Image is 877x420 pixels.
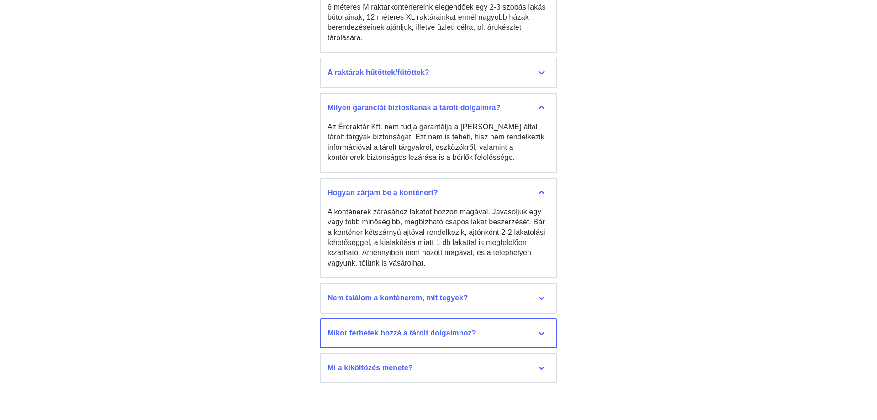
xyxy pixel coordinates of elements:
button: A raktárak hűtöttek/fűtöttek? [320,58,557,88]
div: 6 méteres M raktárkonténereink elegendőek egy 2-3 szobás lakás bútorainak, 12 méteres XL raktárai... [328,2,549,43]
button: Nem találom a konténerem, mit tegyek? [320,283,557,313]
div: Hogyan zárjam be a konténert? [328,188,549,198]
button: Mikor férhetek hozzá a tárolt dolgaimhoz? [320,318,557,348]
div: A raktárak hűtöttek/fűtöttek? [328,68,549,78]
button: Mi a kiköltözés menete? [320,353,557,383]
div: Milyen garanciát biztosítanak a tárolt dolgaimra? [328,103,549,113]
div: A konténerek zárásához lakatot hozzon magával. Javasoljuk egy vagy több minőségibb, megbízható cs... [328,207,549,268]
button: Hogyan zárjam be a konténert? A konténerek zárásához lakatot hozzon magával. Javasoljuk egy vagy ... [320,178,557,279]
button: Milyen garanciát biztosítanak a tárolt dolgaimra? Az Érdraktár Kft. nem tudja garantálja a [PERSO... [320,93,557,173]
div: Az Érdraktár Kft. nem tudja garantálja a [PERSON_NAME] által tárolt tárgyak biztonságát. Ezt nem ... [328,122,549,163]
div: Nem találom a konténerem, mit tegyek? [328,293,549,303]
div: Mikor férhetek hozzá a tárolt dolgaimhoz? [328,328,549,338]
div: Mi a kiköltözés menete? [328,363,549,373]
